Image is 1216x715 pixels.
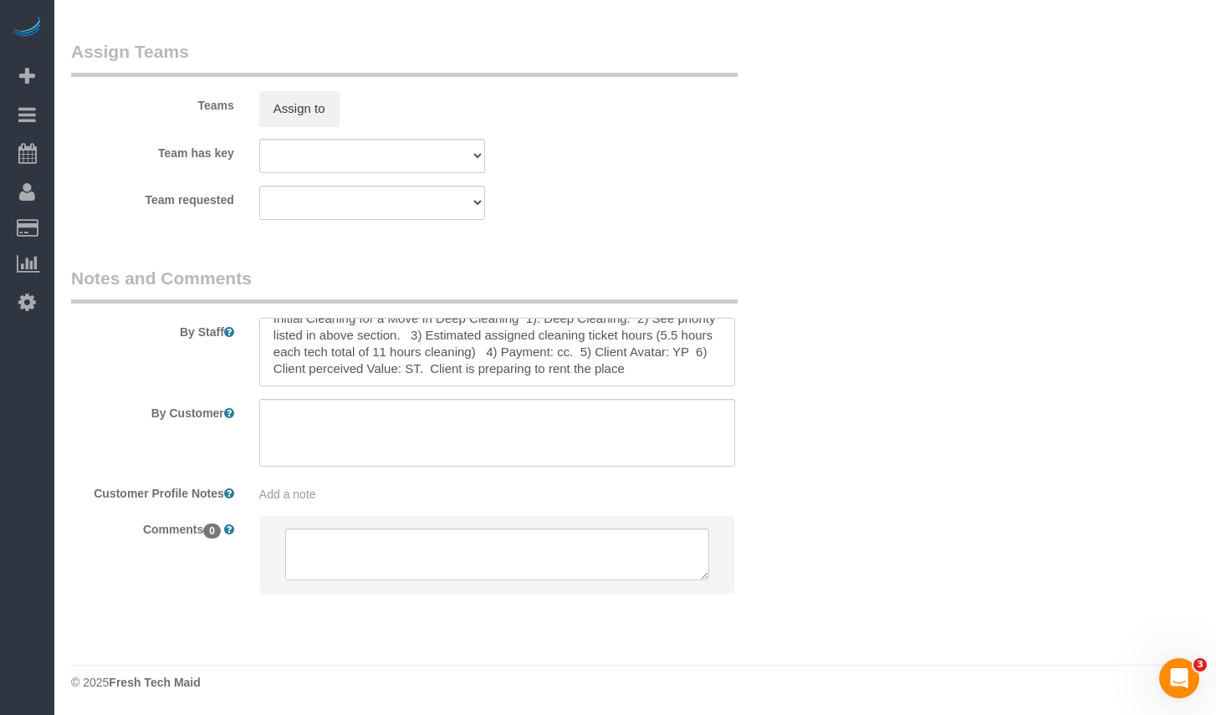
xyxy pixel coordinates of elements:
span: 0 [203,523,221,539]
button: Assign to [259,91,340,126]
label: Teams [59,91,247,114]
img: Automaid Logo [10,17,43,40]
label: Team has key [59,139,247,161]
label: By Staff [59,318,247,340]
div: © 2025 [71,674,1199,691]
label: By Customer [59,399,247,421]
span: 3 [1193,658,1207,672]
label: Team requested [59,186,247,208]
legend: Notes and Comments [71,266,738,304]
strong: Fresh Tech Maid [109,676,200,689]
label: Comments [59,515,247,538]
label: Customer Profile Notes [59,479,247,502]
span: Add a note [259,488,316,501]
iframe: Intercom live chat [1159,658,1199,698]
legend: Assign Teams [71,39,738,77]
